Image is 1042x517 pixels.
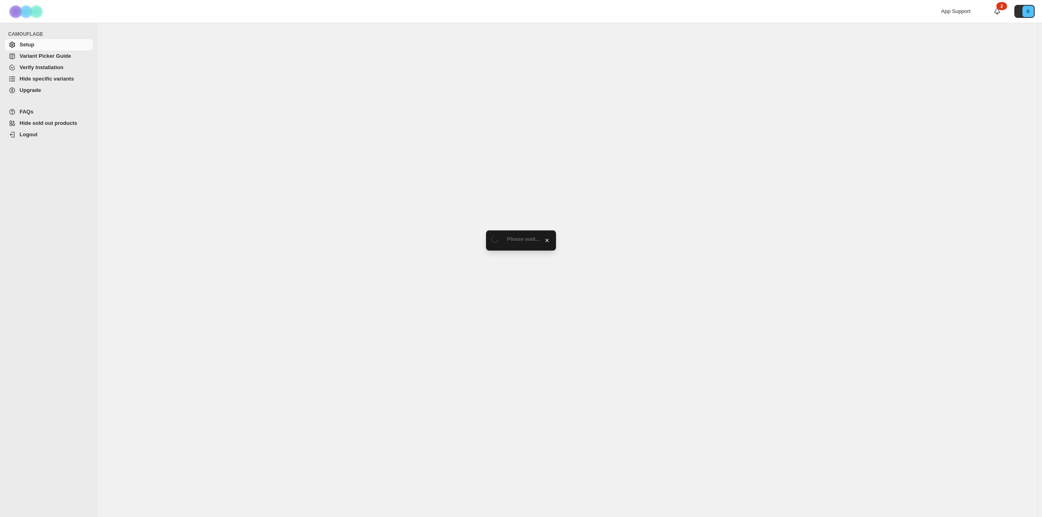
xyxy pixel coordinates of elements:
span: CAMOUFLAGE [8,31,94,37]
img: Camouflage [7,0,47,23]
span: Variant Picker Guide [20,53,71,59]
span: Please wait... [507,236,540,242]
div: 2 [996,2,1007,10]
span: Logout [20,131,37,137]
text: B [1027,9,1029,14]
span: Setup [20,41,34,48]
a: Hide sold out products [5,118,93,129]
a: FAQs [5,106,93,118]
button: Avatar with initials B [1014,5,1035,18]
a: Setup [5,39,93,50]
span: App Support [941,8,970,14]
a: Verify Installation [5,62,93,73]
span: Upgrade [20,87,41,93]
span: Hide sold out products [20,120,77,126]
a: Upgrade [5,85,93,96]
a: Hide specific variants [5,73,93,85]
a: 2 [993,7,1001,15]
span: Hide specific variants [20,76,74,82]
span: Verify Installation [20,64,63,70]
span: Avatar with initials B [1022,6,1034,17]
a: Logout [5,129,93,140]
a: Variant Picker Guide [5,50,93,62]
span: FAQs [20,109,33,115]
